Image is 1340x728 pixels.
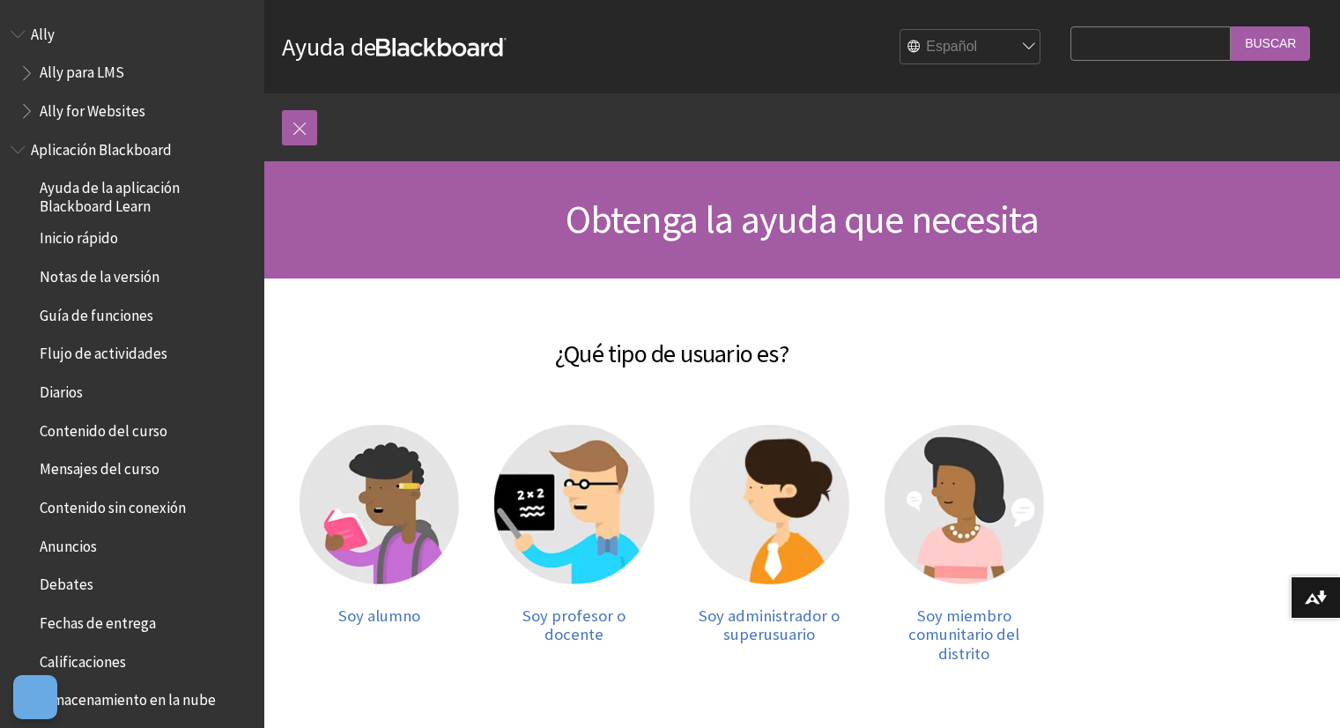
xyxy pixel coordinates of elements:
span: Notas de la versión [40,262,159,286]
span: Fechas de entrega [40,608,156,632]
span: Mensajes del curso [40,455,159,479]
span: Ally [31,19,55,43]
a: Administrador Soy administrador o superusuario [690,425,849,663]
span: Ally for Websites [40,96,145,120]
nav: Book outline for Anthology Ally Help [11,19,254,126]
span: Almacenamiento en la nube [40,686,216,709]
span: Contenido sin conexión [40,493,186,516]
button: Abrir preferencias [13,675,57,719]
span: Guía de funciones [40,301,153,324]
img: Miembro comunitario [885,425,1044,584]
span: Ally para LMS [40,58,124,82]
span: Soy miembro comunitario del distrito [908,605,1019,664]
span: Anuncios [40,531,97,555]
input: Buscar [1231,26,1310,61]
span: Soy alumno [338,605,420,626]
img: Alumno [300,425,459,584]
span: Inicio rápido [40,224,118,248]
a: Miembro comunitario Soy miembro comunitario del distrito [885,425,1044,663]
a: Profesor Soy profesor o docente [494,425,654,663]
span: Soy administrador o superusuario [699,605,840,645]
span: Contenido del curso [40,416,167,440]
h2: ¿Qué tipo de usuario es? [282,314,1062,372]
span: Soy profesor o docente [522,605,626,645]
select: Site Language Selector [900,30,1041,65]
img: Profesor [494,425,654,584]
a: Alumno Soy alumno [300,425,459,663]
span: Ayuda de la aplicación Blackboard Learn [40,174,252,215]
span: Aplicación Blackboard [31,135,172,159]
span: Debates [40,570,93,594]
a: Ayuda deBlackboard [282,31,507,63]
span: Diarios [40,377,83,401]
span: Obtenga la ayuda que necesita [566,195,1040,243]
span: Calificaciones [40,647,126,671]
img: Administrador [690,425,849,584]
span: Flujo de actividades [40,339,167,363]
strong: Blackboard [376,38,507,56]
